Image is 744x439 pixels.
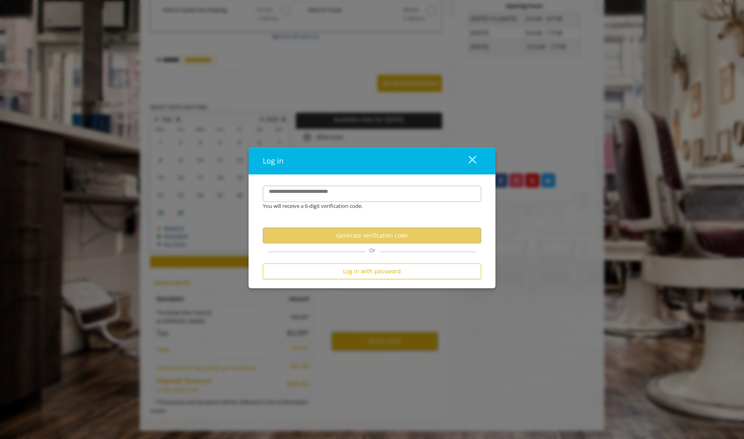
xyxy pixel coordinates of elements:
[263,264,481,280] button: Log in with password
[263,156,284,166] span: Log in
[263,228,481,244] button: Generate verification code
[257,202,475,211] div: You will receive a 6-digit verification code.
[453,153,481,170] button: close dialog
[459,155,475,167] div: close dialog
[365,247,379,254] span: Or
